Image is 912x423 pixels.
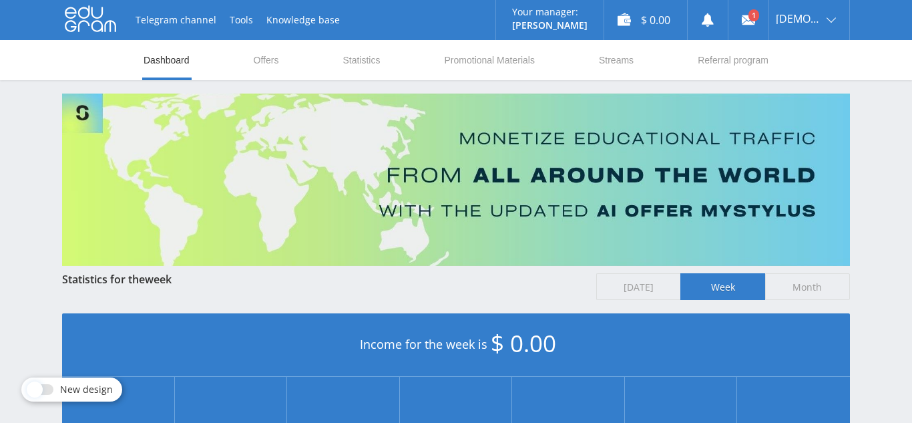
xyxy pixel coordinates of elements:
a: Dashboard [142,40,191,80]
div: Statistics for the [62,273,583,285]
span: week [145,272,172,287]
a: Offers [252,40,280,80]
span: Week [680,273,765,300]
a: Streams [598,40,635,80]
a: Statistics [341,40,381,80]
img: Banner [62,94,850,266]
span: $ 0.00 [491,327,556,359]
a: Referral program [696,40,770,80]
div: Income for the week is [62,313,850,377]
span: Month [765,273,850,300]
p: [PERSON_NAME] [512,20,588,31]
span: New design [60,384,113,395]
a: Promotional Materials [443,40,536,80]
span: [DEMOGRAPHIC_DATA] [776,13,823,24]
span: [DATE] [596,273,681,300]
p: Your manager: [512,7,588,17]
